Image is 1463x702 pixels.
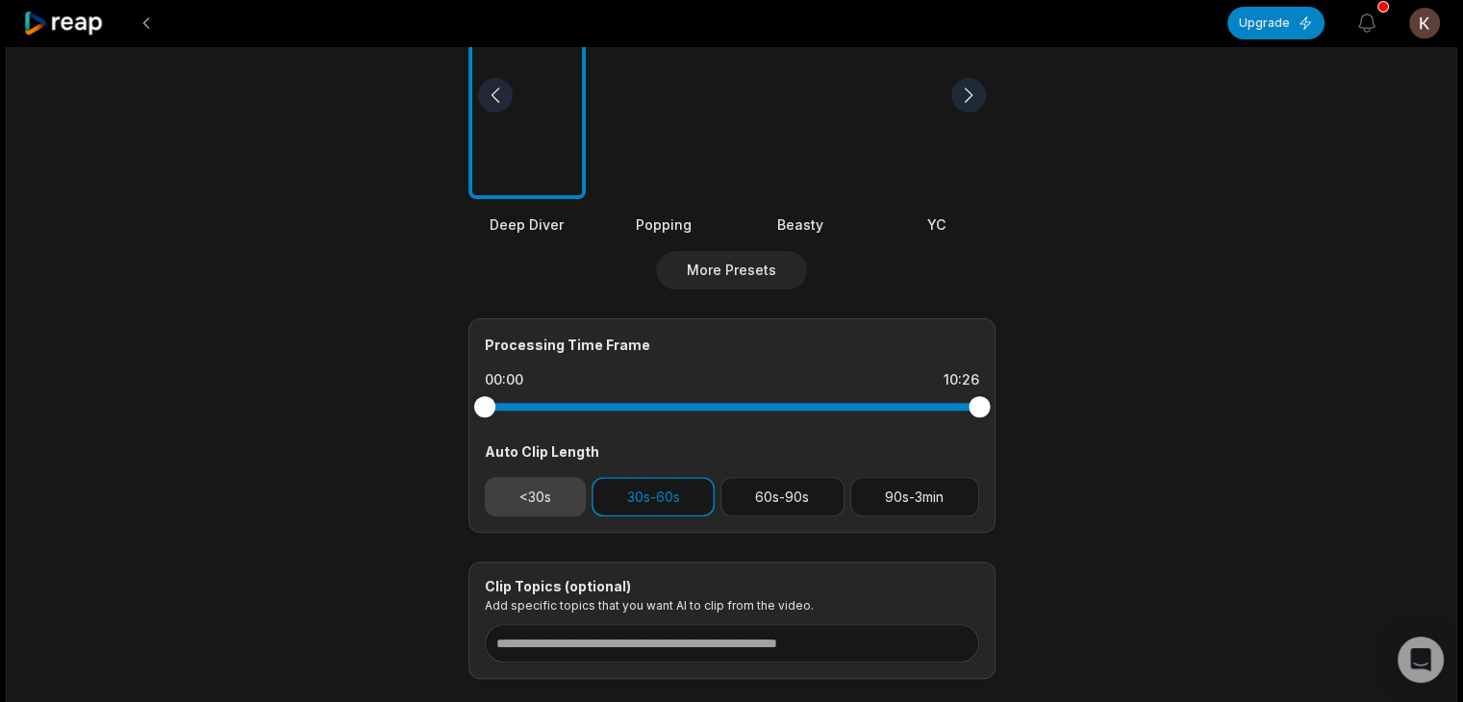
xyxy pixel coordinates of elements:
button: <30s [485,477,587,516]
img: logo_orange.svg [31,31,46,46]
div: Deep Diver [468,214,586,235]
div: Clip Topics (optional) [485,578,979,595]
button: 60s-90s [720,477,845,516]
p: Add specific topics that you want AI to clip from the video. [485,598,979,613]
img: tab_domain_overview_orange.svg [52,112,67,127]
div: v 4.0.25 [54,31,94,46]
div: 00:00 [485,370,523,389]
img: tab_keywords_by_traffic_grey.svg [191,112,207,127]
div: Auto Clip Length [485,441,979,462]
div: YC [878,214,996,235]
div: Domain: [DOMAIN_NAME] [50,50,212,65]
img: website_grey.svg [31,50,46,65]
div: Beasty [742,214,859,235]
div: Keywords by Traffic [213,113,324,126]
div: Processing Time Frame [485,335,979,355]
div: Popping [605,214,722,235]
div: 10:26 [944,370,979,389]
button: More Presets [656,251,807,289]
div: Domain Overview [73,113,172,126]
button: 90s-3min [850,477,979,516]
button: Upgrade [1227,7,1324,39]
button: 30s-60s [592,477,715,516]
div: Open Intercom Messenger [1398,637,1444,683]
